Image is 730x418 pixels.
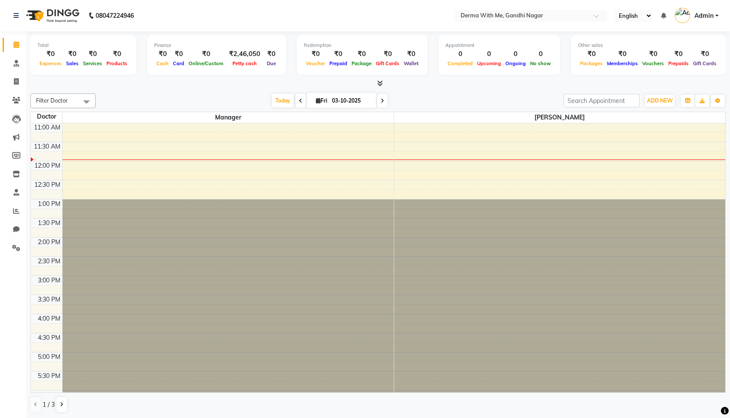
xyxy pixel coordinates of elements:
span: Gift Cards [691,60,719,66]
div: Total [37,42,129,49]
div: ₹0 [578,49,605,59]
span: No show [528,60,553,66]
span: Card [171,60,186,66]
div: Redemption [304,42,421,49]
span: Gift Cards [374,60,401,66]
span: Sales [64,60,81,66]
div: Finance [154,42,279,49]
div: ₹0 [81,49,104,59]
span: Prepaid [327,60,349,66]
span: Admin [694,11,713,20]
span: Online/Custom [186,60,226,66]
div: Appointment [445,42,553,49]
span: Voucher [304,60,327,66]
div: ₹0 [691,49,719,59]
div: 0 [445,49,475,59]
span: Completed [445,60,475,66]
span: Filter Doctor [36,97,68,104]
div: 5:30 PM [36,372,62,381]
input: 2025-10-03 [329,94,373,107]
div: 12:30 PM [33,180,62,189]
input: Search Appointment [564,94,640,107]
span: [PERSON_NAME] [394,112,726,123]
span: Packages [578,60,605,66]
div: ₹0 [374,49,401,59]
div: Other sales [578,42,719,49]
div: ₹0 [264,49,279,59]
div: 1:00 PM [36,199,62,209]
div: ₹0 [104,49,129,59]
span: 1 / 3 [43,400,55,409]
div: ₹0 [186,49,226,59]
div: 0 [503,49,528,59]
span: Products [104,60,129,66]
img: Admin [675,8,690,23]
div: ₹0 [605,49,640,59]
div: ₹0 [666,49,691,59]
div: 5:00 PM [36,352,62,362]
span: Today [272,94,294,107]
div: 2:30 PM [36,257,62,266]
div: ₹0 [171,49,186,59]
span: Manager [63,112,394,123]
div: ₹0 [154,49,171,59]
span: Services [81,60,104,66]
div: 4:30 PM [36,333,62,342]
div: 3:30 PM [36,295,62,304]
div: 11:00 AM [32,123,62,132]
div: ₹0 [327,49,349,59]
div: ₹0 [640,49,666,59]
span: Due [265,60,278,66]
button: ADD NEW [645,95,675,107]
span: Fri [314,97,329,104]
div: 0 [528,49,553,59]
div: ₹0 [349,49,374,59]
div: Doctor [31,112,62,121]
div: 4:00 PM [36,314,62,323]
div: ₹0 [304,49,327,59]
img: logo [22,3,82,28]
span: Ongoing [503,60,528,66]
span: Cash [154,60,171,66]
div: 11:30 AM [32,142,62,151]
div: ₹0 [37,49,64,59]
div: 0 [475,49,503,59]
span: Vouchers [640,60,666,66]
span: ADD NEW [647,97,673,104]
span: Package [349,60,374,66]
div: 2:00 PM [36,238,62,247]
span: Wallet [401,60,421,66]
span: Memberships [605,60,640,66]
div: 12:00 PM [33,161,62,170]
span: Petty cash [230,60,259,66]
b: 08047224946 [96,3,134,28]
span: Expenses [37,60,64,66]
div: ₹0 [64,49,81,59]
span: Prepaids [666,60,691,66]
div: 3:00 PM [36,276,62,285]
div: ₹0 [401,49,421,59]
div: ₹2,46,050 [226,49,264,59]
span: Upcoming [475,60,503,66]
div: 6:00 PM [36,391,62,400]
div: 1:30 PM [36,219,62,228]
